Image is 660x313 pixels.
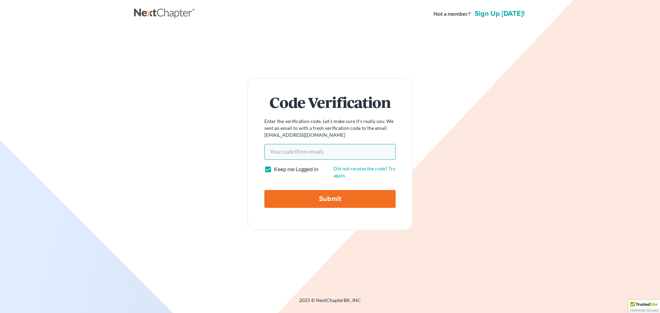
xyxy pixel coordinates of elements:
[264,118,396,138] p: Enter the verification code. Let's make sure it's really you. We sent an email to with a fresh ve...
[628,300,660,313] div: TrustedSite Certified
[433,10,471,18] strong: Not a member?
[473,10,526,17] a: Sign up [DATE]!
[264,95,396,110] h1: Code Verification
[333,166,395,178] a: Did not receive the code? Try again.
[264,190,396,208] input: Submit
[274,165,318,173] label: Keep me Logged in
[134,297,526,309] div: 2025 © NextChapterBK, INC
[264,144,396,160] input: Your code (from email)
